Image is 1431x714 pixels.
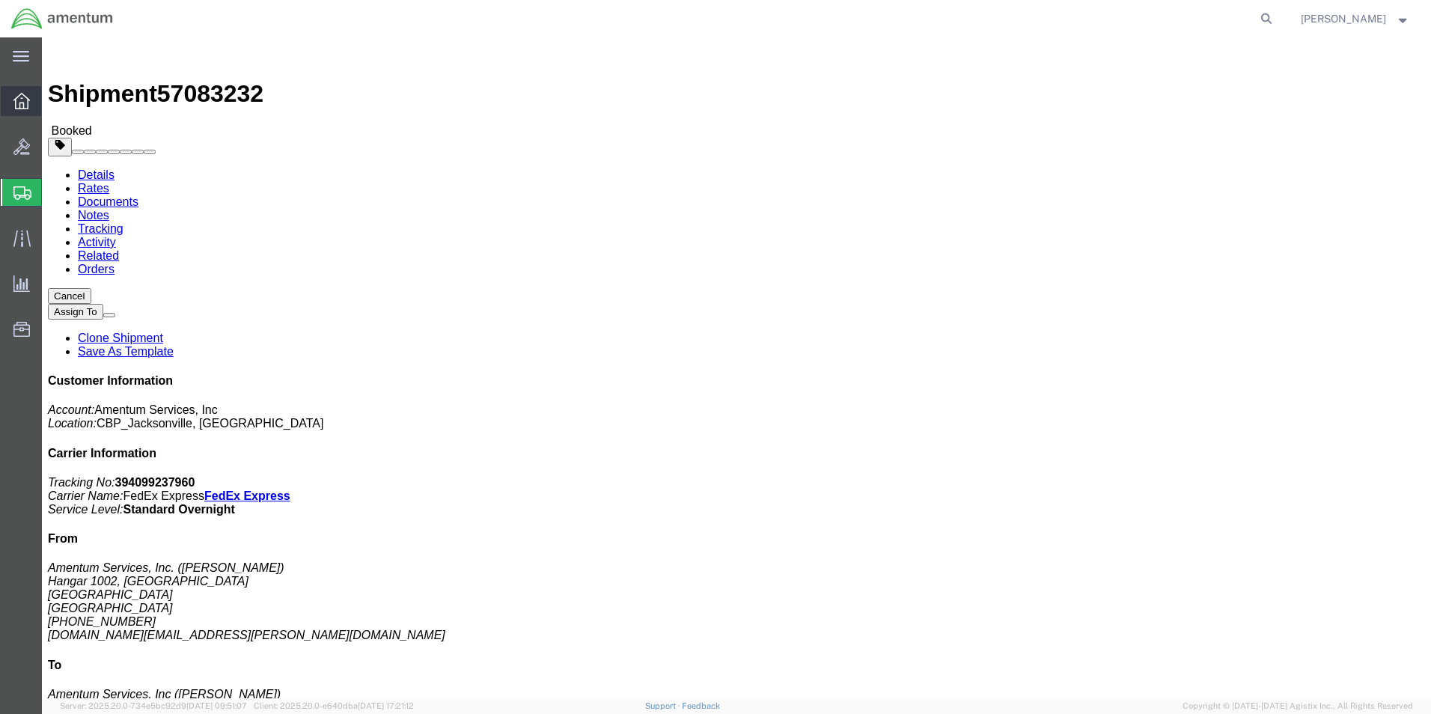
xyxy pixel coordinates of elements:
span: Cienna Green [1301,10,1386,27]
a: Support [645,701,683,710]
a: Feedback [682,701,720,710]
span: [DATE] 17:21:12 [358,701,414,710]
span: Client: 2025.20.0-e640dba [254,701,414,710]
img: logo [10,7,114,30]
span: Copyright © [DATE]-[DATE] Agistix Inc., All Rights Reserved [1183,700,1413,713]
button: [PERSON_NAME] [1300,10,1411,28]
span: Server: 2025.20.0-734e5bc92d9 [60,701,247,710]
span: [DATE] 09:51:07 [186,701,247,710]
iframe: FS Legacy Container [42,37,1431,698]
